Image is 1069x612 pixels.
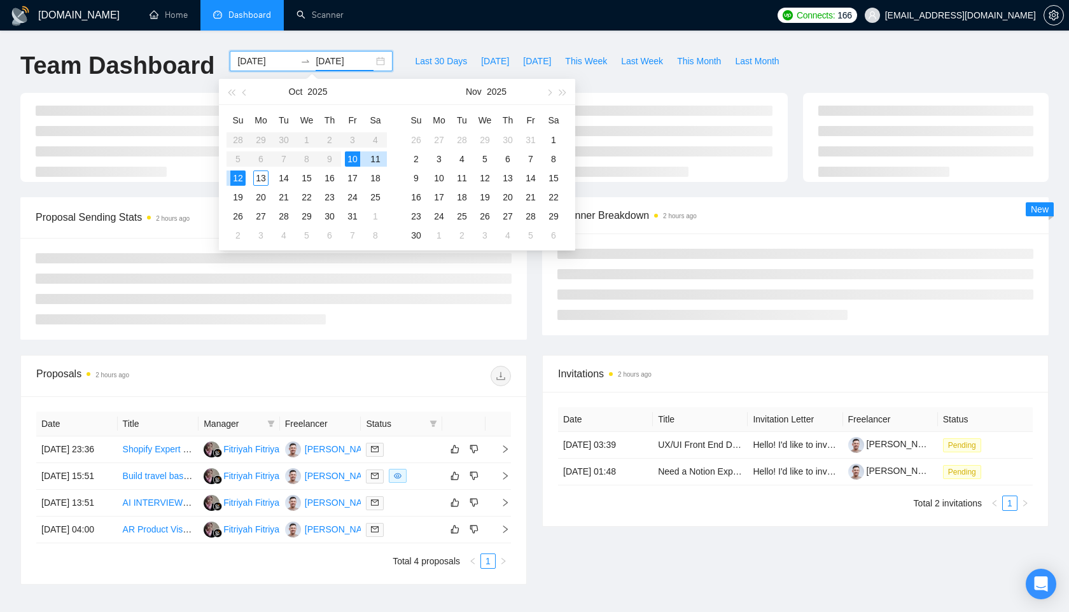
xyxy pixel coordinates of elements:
[473,150,496,169] td: 2025-11-05
[523,190,538,205] div: 21
[466,468,482,483] button: dislike
[272,207,295,226] td: 2025-10-28
[1044,5,1064,25] button: setting
[523,209,538,224] div: 28
[466,79,482,104] button: Nov
[253,228,269,243] div: 3
[150,10,188,20] a: homeHome
[653,432,748,459] td: UX/UI Front End Designer for E-commerce Project
[481,554,495,568] a: 1
[322,228,337,243] div: 6
[451,110,473,130] th: Tu
[728,51,786,71] button: Last Month
[943,440,986,450] a: Pending
[272,169,295,188] td: 2025-10-14
[295,226,318,245] td: 2025-11-05
[285,442,301,457] img: IA
[431,170,447,186] div: 10
[228,10,271,20] span: Dashboard
[519,150,542,169] td: 2025-11-07
[558,366,1033,382] span: Invitations
[199,412,280,436] th: Manager
[487,79,507,104] button: 2025
[454,190,470,205] div: 18
[227,226,249,245] td: 2025-11-02
[466,442,482,457] button: dislike
[470,444,479,454] span: dislike
[227,110,249,130] th: Su
[249,207,272,226] td: 2025-10-27
[118,463,199,490] td: Build travel based website (desktop + mobile)
[285,495,301,511] img: IA
[285,524,378,534] a: IA[PERSON_NAME]
[496,130,519,150] td: 2025-10-30
[36,436,118,463] td: [DATE] 23:36
[213,475,222,484] img: gigradar-bm.png
[1026,569,1056,599] div: Open Intercom Messenger
[1044,10,1064,20] a: setting
[470,497,479,508] span: dislike
[204,417,262,431] span: Manager
[621,54,663,68] span: Last Week
[473,130,496,150] td: 2025-10-29
[837,8,851,22] span: 166
[371,445,379,453] span: mail
[546,190,561,205] div: 22
[415,54,467,68] span: Last 30 Days
[496,226,519,245] td: 2025-12-04
[991,499,998,507] span: left
[95,372,129,379] time: 2 hours ago
[542,169,565,188] td: 2025-11-15
[123,524,391,534] a: AR Product Visualization and Design Exploration for IoT and Robots
[428,207,451,226] td: 2025-11-24
[848,439,940,449] a: [PERSON_NAME]
[546,151,561,167] div: 8
[480,553,496,569] li: 1
[276,190,291,205] div: 21
[299,170,314,186] div: 15
[341,110,364,130] th: Fr
[454,132,470,148] div: 28
[364,188,387,207] td: 2025-10-25
[663,212,697,219] time: 2 hours ago
[473,110,496,130] th: We
[848,464,864,480] img: c1Nit8qjVAlHUSDBw7PlHkLqcfSMI-ExZvl0DWT59EVBMXrgTO_2VT1D5J4HGk5FKG
[368,170,383,186] div: 18
[204,468,220,484] img: FF
[519,207,542,226] td: 2025-11-28
[428,110,451,130] th: Mo
[454,170,470,186] div: 11
[454,151,470,167] div: 4
[118,436,199,463] td: Shopify Expert Needed to Redesign and Polish Fashion E-Commerce Website
[500,132,515,148] div: 30
[868,11,877,20] span: user
[276,228,291,243] div: 4
[428,150,451,169] td: 2025-11-03
[473,188,496,207] td: 2025-11-19
[409,170,424,186] div: 9
[1002,496,1017,511] li: 1
[519,188,542,207] td: 2025-11-21
[447,468,463,483] button: like
[341,169,364,188] td: 2025-10-17
[213,502,222,511] img: gigradar-bm.png
[469,557,477,565] span: left
[1003,496,1017,510] a: 1
[431,209,447,224] div: 24
[285,468,301,484] img: IA
[474,51,516,71] button: [DATE]
[542,188,565,207] td: 2025-11-22
[409,151,424,167] div: 2
[408,51,474,71] button: Last 30 Days
[345,209,360,224] div: 31
[496,169,519,188] td: 2025-11-13
[36,463,118,490] td: [DATE] 15:51
[405,150,428,169] td: 2025-11-02
[297,10,344,20] a: searchScanner
[491,471,510,480] span: right
[36,209,368,225] span: Proposal Sending Stats
[542,207,565,226] td: 2025-11-29
[466,495,482,510] button: dislike
[409,228,424,243] div: 30
[368,228,383,243] div: 8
